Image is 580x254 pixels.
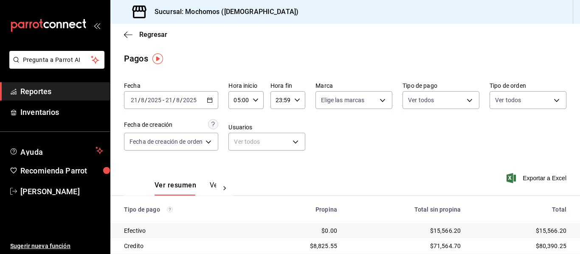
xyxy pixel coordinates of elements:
[495,96,521,104] span: Ver todos
[124,226,246,235] div: Efectivo
[20,145,92,156] span: Ayuda
[165,97,173,103] input: --
[351,206,461,213] div: Total sin propina
[155,181,216,195] div: navigation tabs
[9,51,104,69] button: Pregunta a Parrot AI
[259,206,337,213] div: Propina
[474,206,566,213] div: Total
[152,53,163,64] img: Tooltip marker
[351,226,461,235] div: $15,566.20
[228,83,263,89] label: Hora inicio
[20,106,103,118] span: Inventarios
[147,97,162,103] input: ----
[259,226,337,235] div: $0.00
[124,52,148,65] div: Pagos
[124,31,167,39] button: Regresar
[270,83,305,89] label: Hora fin
[183,97,197,103] input: ----
[124,206,246,213] div: Tipo de pago
[180,97,183,103] span: /
[508,173,566,183] button: Exportar a Excel
[93,22,100,29] button: open_drawer_menu
[130,137,203,146] span: Fecha de creación de orden
[228,124,305,130] label: Usuarios
[163,97,164,103] span: -
[139,31,167,39] span: Regresar
[124,242,246,250] div: Credito
[176,97,180,103] input: --
[259,242,337,250] div: $8,825.55
[321,96,364,104] span: Elige las marcas
[228,133,305,151] div: Ver todos
[490,83,566,89] label: Tipo de orden
[210,181,242,195] button: Ver pagos
[6,61,104,70] a: Pregunta a Parrot AI
[10,242,103,251] span: Sugerir nueva función
[23,56,91,64] span: Pregunta a Parrot AI
[474,226,566,235] div: $15,566.20
[148,7,298,17] h3: Sucursal: Mochomos ([DEMOGRAPHIC_DATA])
[20,186,103,197] span: [PERSON_NAME]
[155,181,196,195] button: Ver resumen
[167,207,173,212] svg: Los pagos realizados con Pay y otras terminales son montos brutos.
[130,97,138,103] input: --
[20,86,103,97] span: Reportes
[474,242,566,250] div: $80,390.25
[351,242,461,250] div: $71,564.70
[315,83,392,89] label: Marca
[138,97,141,103] span: /
[173,97,175,103] span: /
[20,165,103,176] span: Recomienda Parrot
[124,83,218,89] label: Fecha
[145,97,147,103] span: /
[124,120,172,129] div: Fecha de creación
[141,97,145,103] input: --
[403,83,479,89] label: Tipo de pago
[408,96,434,104] span: Ver todos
